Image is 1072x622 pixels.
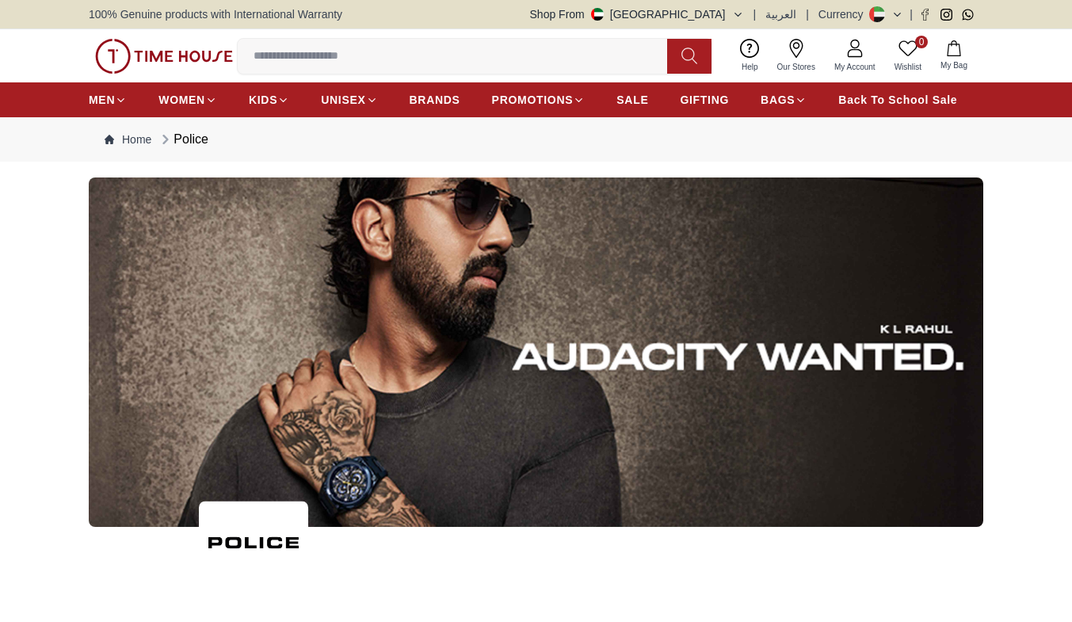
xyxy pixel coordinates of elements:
[753,6,757,22] span: |
[940,9,952,21] a: Instagram
[95,39,233,74] img: ...
[888,61,928,73] span: Wishlist
[158,130,208,149] div: Police
[105,132,151,147] a: Home
[492,86,586,114] a: PROMOTIONS
[89,6,342,22] span: 100% Genuine products with International Warranty
[158,92,205,108] span: WOMEN
[934,59,974,71] span: My Bag
[89,86,127,114] a: MEN
[735,61,765,73] span: Help
[931,37,977,74] button: My Bag
[616,86,648,114] a: SALE
[768,36,825,76] a: Our Stores
[616,92,648,108] span: SALE
[89,177,983,527] img: ...
[761,86,807,114] a: BAGS
[530,6,744,22] button: Shop From[GEOGRAPHIC_DATA]
[765,6,796,22] button: العربية
[410,86,460,114] a: BRANDS
[158,86,217,114] a: WOMEN
[249,92,277,108] span: KIDS
[885,36,931,76] a: 0Wishlist
[680,92,729,108] span: GIFTING
[915,36,928,48] span: 0
[761,92,795,108] span: BAGS
[838,86,957,114] a: Back To School Sale
[410,92,460,108] span: BRANDS
[321,86,377,114] a: UNISEX
[962,9,974,21] a: Whatsapp
[838,92,957,108] span: Back To School Sale
[321,92,365,108] span: UNISEX
[732,36,768,76] a: Help
[806,6,809,22] span: |
[492,92,574,108] span: PROMOTIONS
[818,6,870,22] div: Currency
[89,117,983,162] nav: Breadcrumb
[771,61,822,73] span: Our Stores
[89,92,115,108] span: MEN
[828,61,882,73] span: My Account
[919,9,931,21] a: Facebook
[680,86,729,114] a: GIFTING
[199,502,308,585] img: ...
[591,8,604,21] img: United Arab Emirates
[249,86,289,114] a: KIDS
[910,6,913,22] span: |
